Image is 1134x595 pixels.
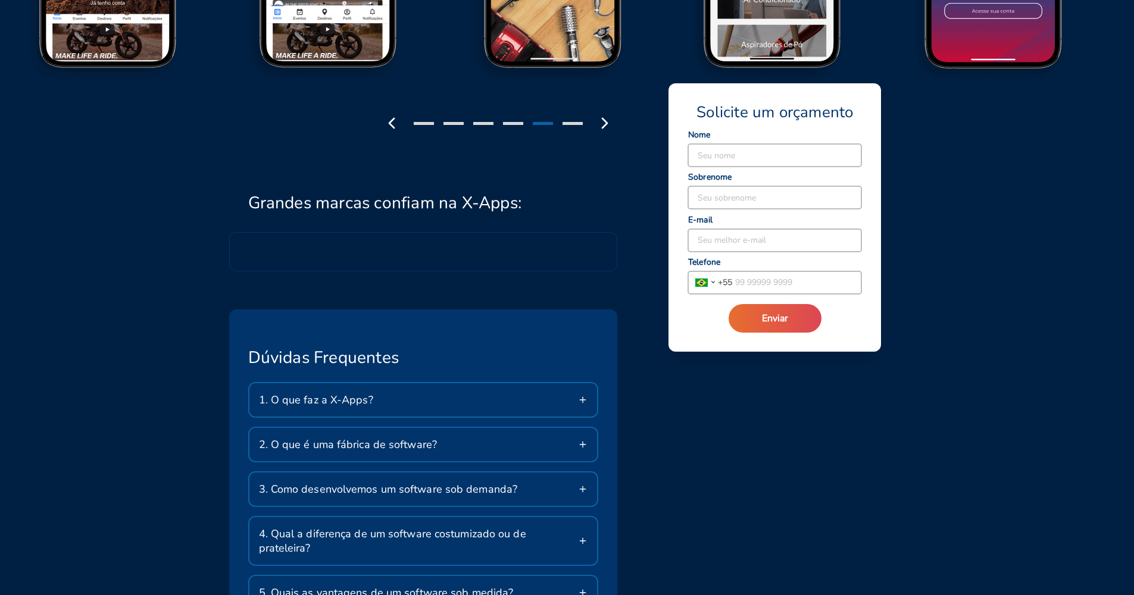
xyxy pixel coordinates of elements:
input: 99 99999 9999 [732,271,861,294]
input: Seu sobrenome [688,186,861,209]
span: 1. O que faz a X-Apps? [259,393,373,407]
input: Seu nome [688,144,861,167]
span: + 55 [718,276,732,289]
h2: Grandes marcas confiam na X-Apps: [248,193,522,213]
span: 4. Qual a diferença de um software costumizado ou de prateleira? [259,527,579,555]
span: Enviar [762,312,788,325]
span: 3. Como desenvolvemos um software sob demanda? [259,482,518,496]
span: Dúvidas Frequentes [248,347,399,368]
input: Seu melhor e-mail [688,229,861,252]
button: Enviar [729,304,821,333]
span: 2. O que é uma fábrica de software? [259,437,438,452]
span: Solicite um orçamento [696,102,853,123]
